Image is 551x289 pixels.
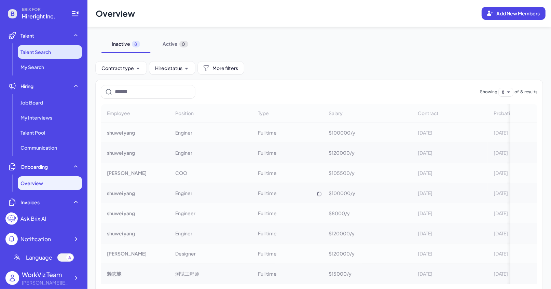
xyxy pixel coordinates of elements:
[20,64,44,70] span: My Search
[179,41,188,47] span: 0
[22,12,63,20] span: Hireright Inc.
[20,215,46,223] div: Ask Brix AI
[20,99,43,106] span: Job Board
[96,61,147,74] button: Contract type
[524,89,537,95] span: results
[20,49,51,55] span: Talent Search
[20,163,48,170] span: Onboarding
[502,88,505,96] button: 8
[101,35,151,53] span: Inactive
[151,35,200,53] span: Active
[155,65,182,71] span: Hired status
[20,83,33,90] span: Hiring
[20,144,57,151] span: Communication
[20,114,52,121] span: My Interviews
[20,180,43,187] span: Overview
[22,7,63,12] span: BRIX FOR
[496,10,540,16] span: Add New Members
[480,89,497,95] span: Showing
[520,89,523,95] span: 8
[20,235,51,243] div: Notification
[132,41,140,47] span: 8
[514,89,519,95] span: of
[198,61,244,74] button: More filters
[20,32,34,39] span: Talent
[26,253,52,262] span: Language
[482,7,546,20] button: Add New Members
[20,199,40,206] span: Invoices
[20,129,45,136] span: Talent Pool
[149,61,195,74] button: Hired status
[87,1,143,26] h1: Overview
[5,271,19,285] img: user_logo.png
[212,65,238,71] span: More filters
[101,65,134,71] span: Contract type
[22,279,70,286] div: alex@joinbrix.com
[22,270,70,279] div: WorkViz Team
